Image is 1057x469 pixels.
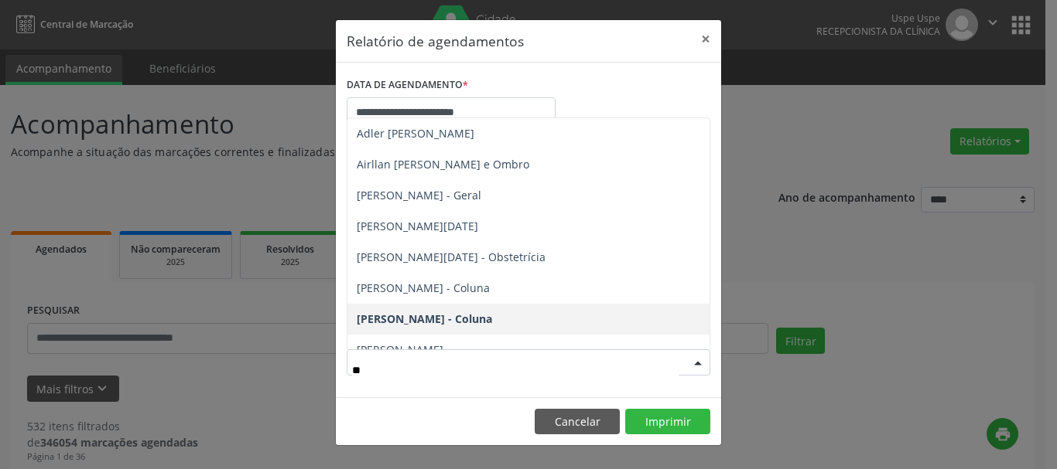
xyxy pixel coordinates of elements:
span: [PERSON_NAME][DATE] [357,219,478,233]
span: [PERSON_NAME] [357,342,443,357]
label: DATA DE AGENDAMENTO [347,73,468,97]
span: [PERSON_NAME][DATE] - Obstetrícia [357,250,546,264]
span: [PERSON_NAME] - Coluna [357,280,490,295]
button: Close [690,20,721,58]
span: Adler [PERSON_NAME] [357,126,474,141]
span: [PERSON_NAME] - Coluna [357,311,492,326]
span: [PERSON_NAME] - Geral [357,188,481,202]
span: Airllan [PERSON_NAME] e Ombro [357,157,529,172]
h5: Relatório de agendamentos [347,31,524,51]
button: Cancelar [535,409,620,435]
button: Imprimir [625,409,710,435]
